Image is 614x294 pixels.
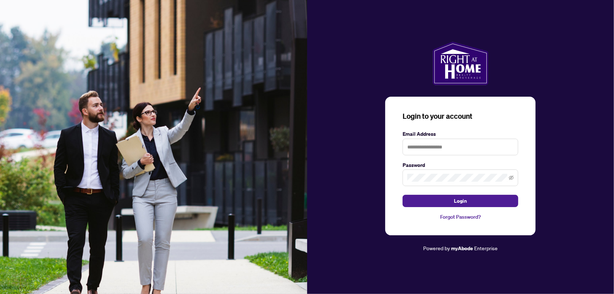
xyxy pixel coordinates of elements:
[433,42,489,85] img: ma-logo
[403,130,518,138] label: Email Address
[403,161,518,169] label: Password
[454,195,467,207] span: Login
[403,195,518,207] button: Login
[451,244,473,252] a: myAbode
[423,245,450,251] span: Powered by
[509,175,514,180] span: eye-invisible
[403,213,518,221] a: Forgot Password?
[474,245,498,251] span: Enterprise
[403,111,518,121] h3: Login to your account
